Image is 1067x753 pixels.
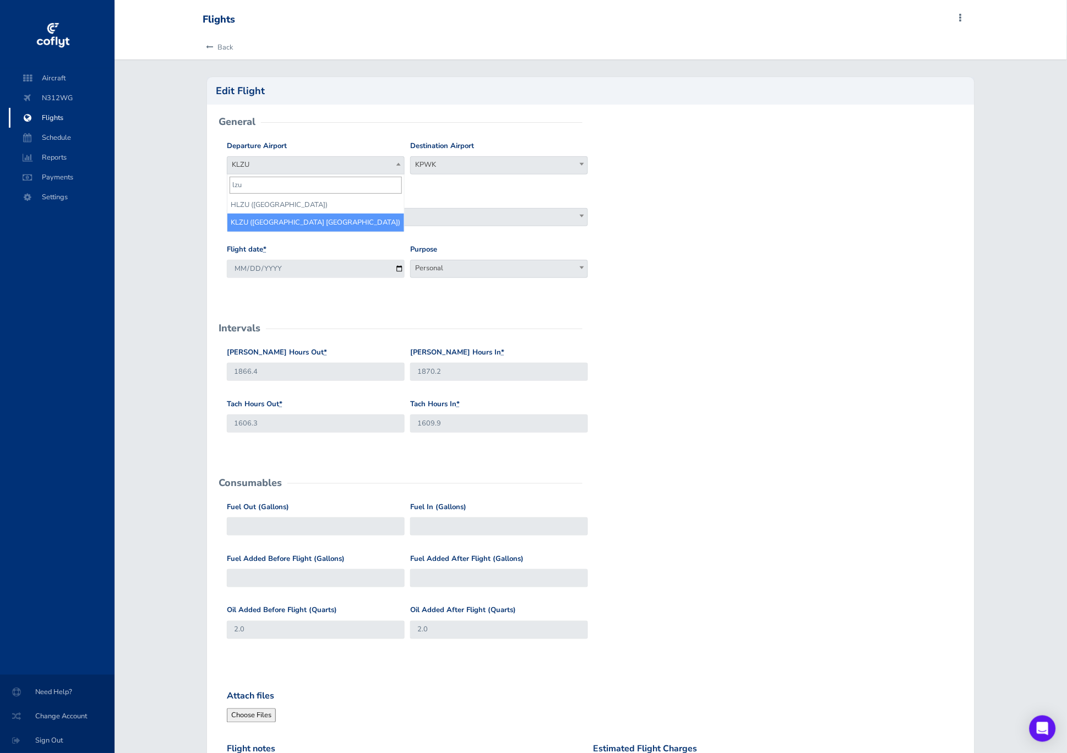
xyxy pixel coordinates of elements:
span: Flights [20,108,104,128]
span: Sign Out [13,731,101,751]
label: Tach Hours Out [227,399,282,410]
abbr: required [456,399,460,409]
span: KPWK [410,156,588,174]
span: Settings [20,187,104,207]
label: [PERSON_NAME] Hours Out [227,347,327,358]
li: HLZU ([GEOGRAPHIC_DATA]) [227,196,404,214]
span: KLZU [227,156,405,174]
span: Change Account [13,707,101,727]
span: Schedule [20,128,104,148]
span: Payments [20,167,104,187]
span: KPWK [411,157,587,172]
abbr: required [324,347,327,357]
span: Aircraft [20,68,104,88]
span: Personal [410,260,588,278]
abbr: required [279,399,282,409]
label: Oil Added Before Flight (Quarts) [227,605,337,616]
span: Reports [20,148,104,167]
div: Flights [203,14,235,26]
label: Fuel In (Gallons) [410,501,466,513]
span: Personal [411,260,587,276]
label: Destination Airport [410,140,474,152]
label: [PERSON_NAME] Hours In [410,347,504,358]
h2: Edit Flight [216,86,966,96]
h2: Consumables [219,478,282,488]
label: Departure Airport [227,140,287,152]
label: Attach files [227,690,274,704]
label: Oil Added After Flight (Quarts) [410,605,516,616]
label: Purpose [410,244,437,255]
h2: Intervals [219,323,260,333]
span: KLZU [227,157,404,172]
span: Tom McGurk [227,208,588,226]
span: Tom McGurk [227,209,587,224]
abbr: required [263,244,266,254]
abbr: required [501,347,504,357]
label: Flight date [227,244,266,255]
span: Need Help? [13,683,101,702]
div: Open Intercom Messenger [1030,716,1056,742]
label: Tach Hours In [410,399,460,410]
a: Back [203,35,233,59]
span: N312WG [20,88,104,108]
label: Fuel Out (Gallons) [227,501,289,513]
li: KLZU ([GEOGRAPHIC_DATA] [GEOGRAPHIC_DATA]) [227,214,404,231]
label: Fuel Added After Flight (Gallons) [410,553,524,565]
h2: General [219,117,255,127]
label: Fuel Added Before Flight (Gallons) [227,553,345,565]
img: coflyt logo [35,19,71,52]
